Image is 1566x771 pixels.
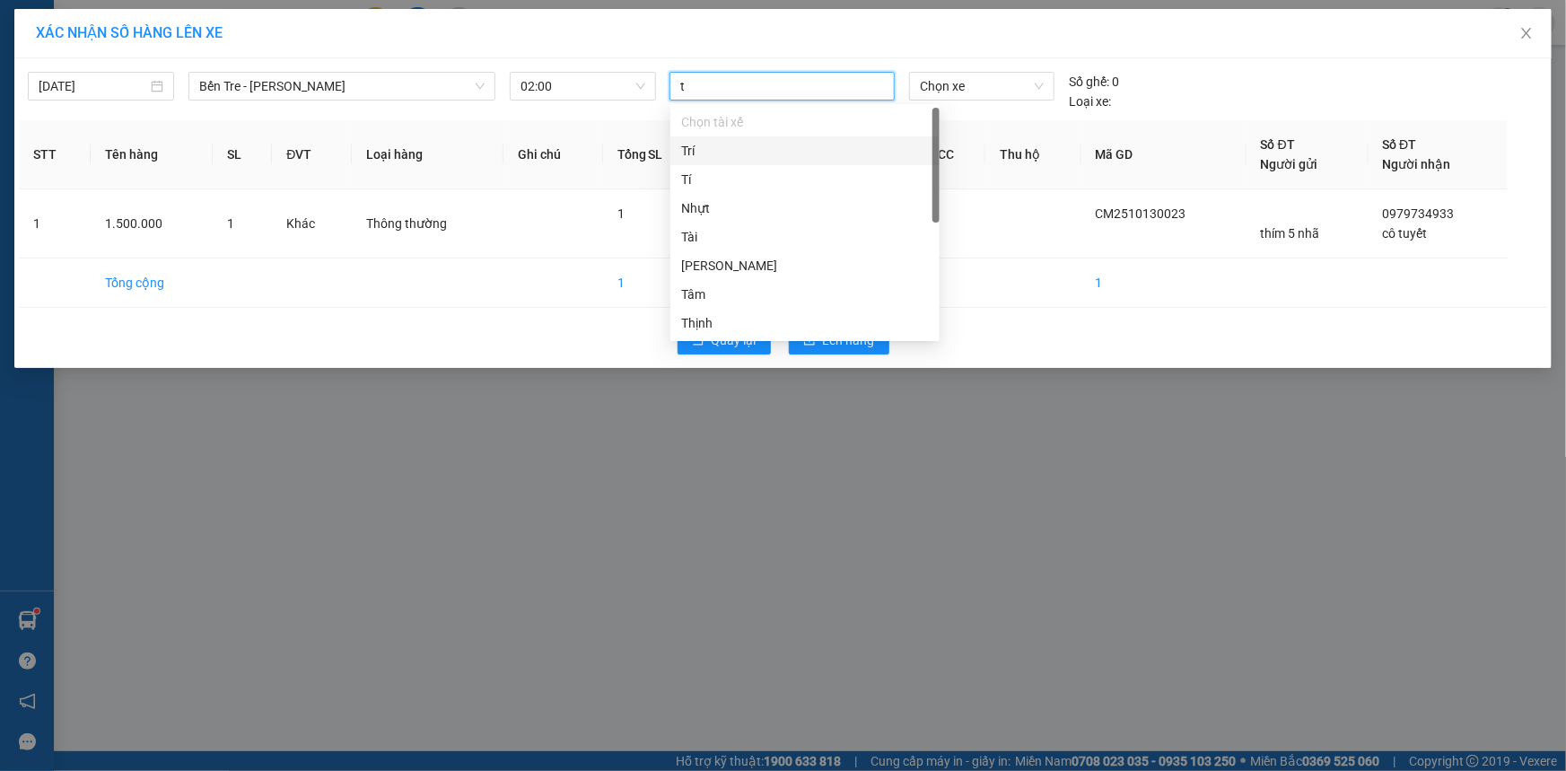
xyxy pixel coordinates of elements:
[13,115,41,134] span: CR :
[681,170,929,189] div: Tí
[503,120,603,189] th: Ghi chú
[272,120,352,189] th: ĐVT
[1501,9,1552,59] button: Close
[1383,157,1451,171] span: Người nhận
[1096,206,1186,221] span: CM2510130023
[475,81,486,92] span: down
[171,15,354,56] div: [GEOGRAPHIC_DATA]
[681,313,929,333] div: Thịnh
[681,198,929,218] div: Nhựt
[227,216,234,231] span: 1
[985,120,1081,189] th: Thu hộ
[91,120,213,189] th: Tên hàng
[521,73,645,100] span: 02:00
[923,120,985,189] th: CC
[272,189,352,258] td: Khác
[15,17,43,36] span: Gửi:
[670,136,940,165] div: Trí
[15,37,159,58] div: thím 5 nhã
[670,280,940,309] div: Tâm
[617,206,625,221] span: 1
[670,251,940,280] div: Thanh
[1069,72,1119,92] div: 0
[1069,72,1109,92] span: Số ghế:
[681,141,929,161] div: Trí
[171,15,214,34] span: Nhận:
[920,73,1044,100] span: Chọn xe
[199,73,485,100] span: Bến Tre - Hồ Chí Minh
[19,189,91,258] td: 1
[670,309,940,337] div: Thịnh
[1261,226,1320,241] span: thím 5 nhã
[171,56,354,77] div: cô tuyết
[681,285,929,304] div: Tâm
[670,108,940,136] div: Chọn tài xế
[13,113,162,135] div: 20.000
[681,227,929,247] div: Tài
[1069,92,1111,111] span: Loại xe:
[603,120,706,189] th: Tổng SL
[1261,157,1318,171] span: Người gửi
[352,120,503,189] th: Loại hàng
[1081,120,1247,189] th: Mã GD
[1383,137,1417,152] span: Số ĐT
[1383,206,1455,221] span: 0979734933
[91,258,213,308] td: Tổng cộng
[681,256,929,276] div: [PERSON_NAME]
[670,223,940,251] div: Tài
[36,24,223,41] span: XÁC NHẬN SỐ HÀNG LÊN XE
[1383,226,1428,241] span: cô tuyết
[670,194,940,223] div: Nhựt
[1519,26,1534,40] span: close
[91,189,213,258] td: 1.500.000
[681,112,929,132] div: Chọn tài xế
[1261,137,1295,152] span: Số ĐT
[670,165,940,194] div: Tí
[15,15,159,37] div: Cái Mơn
[1081,258,1247,308] td: 1
[603,258,706,308] td: 1
[213,120,272,189] th: SL
[352,189,503,258] td: Thông thường
[39,76,147,96] input: 14/10/2025
[171,77,354,102] div: 0979734933
[19,120,91,189] th: STT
